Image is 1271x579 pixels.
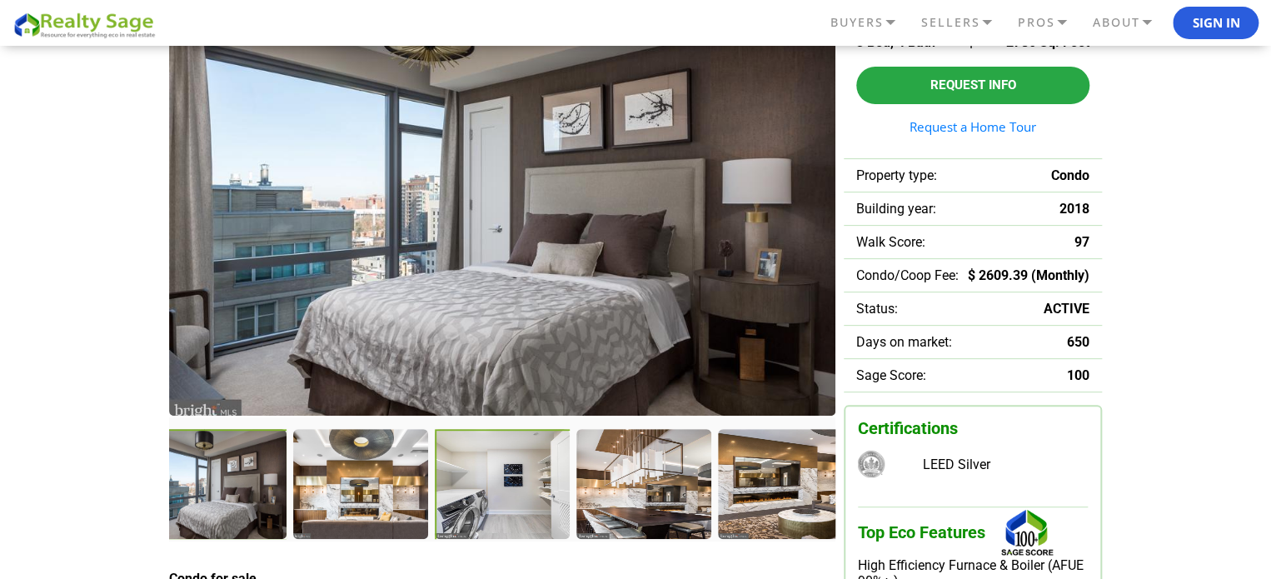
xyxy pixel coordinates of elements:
span: Status: [856,301,898,317]
h3: Top Eco Features [858,507,1088,557]
span: Walk Score: [856,234,925,250]
img: REALTY SAGE [12,10,162,39]
a: BUYERS [825,8,916,37]
a: ABOUT [1088,8,1173,37]
span: Building year: [856,201,936,217]
h3: Certifications [858,419,1088,438]
span: 2018 [1059,201,1089,217]
span: ACTIVE [1044,301,1089,317]
span: 97 [1074,234,1089,250]
span: 100 [1067,367,1089,383]
button: Sign In [1173,7,1259,40]
span: Days on market: [856,334,952,350]
span: Condo/Coop Fee: [856,267,959,283]
span: 650 [1067,334,1089,350]
span: $ 2609.39 (Monthly) [968,267,1089,283]
span: Condo [1051,167,1089,183]
a: Request a Home Tour [856,121,1089,133]
a: PROS [1013,8,1088,37]
span: LEED Silver [923,457,990,472]
button: Request Info [856,67,1089,104]
span: Sage Score: [856,367,926,383]
a: SELLERS [916,8,1013,37]
span: Property type: [856,167,937,183]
